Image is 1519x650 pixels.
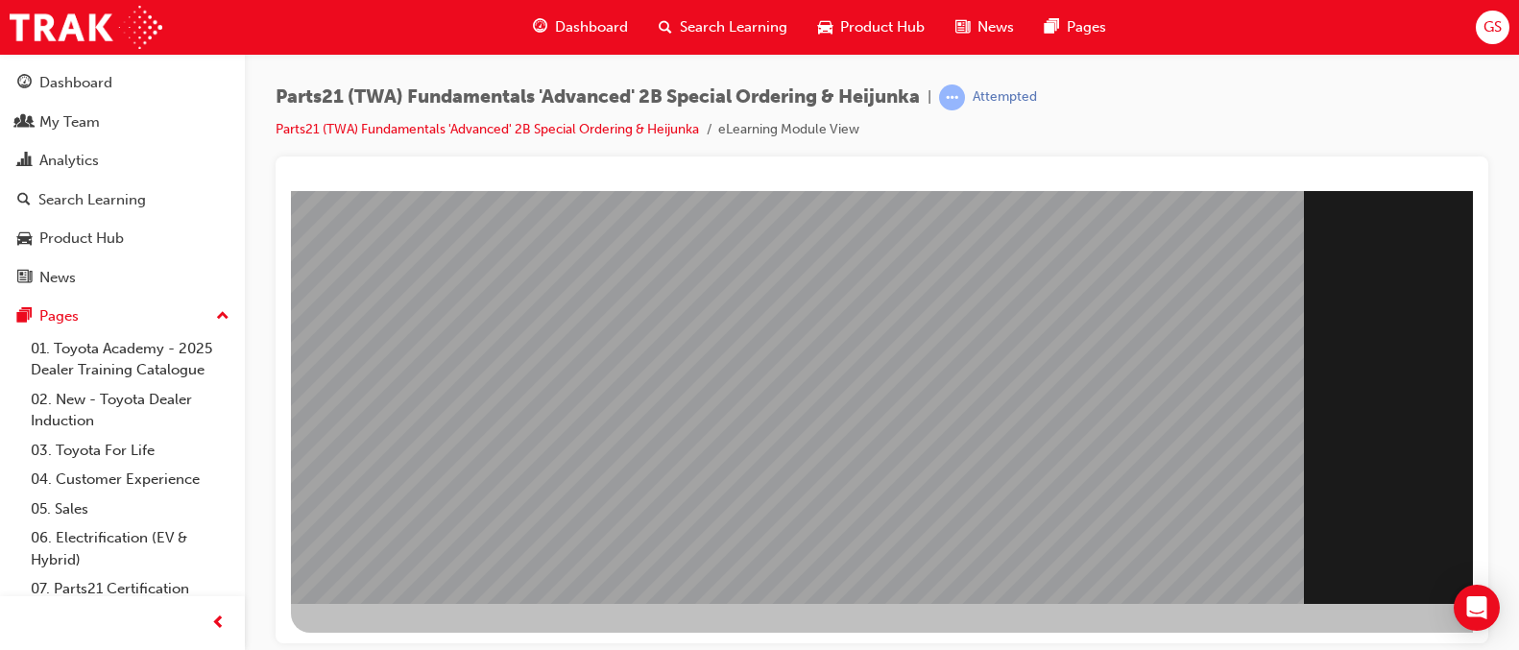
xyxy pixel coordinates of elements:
div: Dashboard [39,72,112,94]
span: News [977,16,1014,38]
span: Search Learning [680,16,787,38]
span: guage-icon [533,15,547,39]
span: people-icon [17,114,32,132]
a: Dashboard [8,65,237,101]
div: My Team [39,111,100,133]
span: Dashboard [555,16,628,38]
div: Product Hub [39,228,124,250]
span: car-icon [818,15,832,39]
a: car-iconProduct Hub [803,8,940,47]
div: Attempted [973,88,1037,107]
span: Product Hub [840,16,925,38]
span: chart-icon [17,153,32,170]
span: Pages [1067,16,1106,38]
span: guage-icon [17,75,32,92]
span: pages-icon [1045,15,1059,39]
span: Parts21 (TWA) Fundamentals 'Advanced' 2B Special Ordering & Heijunka [276,86,920,108]
button: Pages [8,299,237,334]
a: News [8,260,237,296]
span: search-icon [17,192,31,209]
span: news-icon [17,270,32,287]
a: guage-iconDashboard [518,8,643,47]
a: Search Learning [8,182,237,218]
span: search-icon [659,15,672,39]
span: learningRecordVerb_ATTEMPT-icon [939,84,965,110]
div: Open Intercom Messenger [1454,585,1500,631]
a: 01. Toyota Academy - 2025 Dealer Training Catalogue [23,334,237,385]
a: My Team [8,105,237,140]
button: GS [1476,11,1509,44]
a: pages-iconPages [1029,8,1121,47]
span: car-icon [17,230,32,248]
div: Search Learning [38,189,146,211]
li: eLearning Module View [718,119,859,141]
button: DashboardMy TeamAnalyticsSearch LearningProduct HubNews [8,61,237,299]
a: 06. Electrification (EV & Hybrid) [23,523,237,574]
a: 02. New - Toyota Dealer Induction [23,385,237,436]
div: Analytics [39,150,99,172]
span: pages-icon [17,308,32,325]
span: prev-icon [211,612,226,636]
a: Parts21 (TWA) Fundamentals 'Advanced' 2B Special Ordering & Heijunka [276,121,699,137]
a: search-iconSearch Learning [643,8,803,47]
div: News [39,267,76,289]
span: up-icon [216,304,229,329]
span: news-icon [955,15,970,39]
a: 07. Parts21 Certification [23,574,237,604]
a: 04. Customer Experience [23,465,237,494]
a: Analytics [8,143,237,179]
span: | [928,86,931,108]
a: news-iconNews [940,8,1029,47]
a: Product Hub [8,221,237,256]
img: Trak [10,6,162,49]
a: 03. Toyota For Life [23,436,237,466]
div: Pages [39,305,79,327]
a: 05. Sales [23,494,237,524]
span: GS [1483,16,1502,38]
